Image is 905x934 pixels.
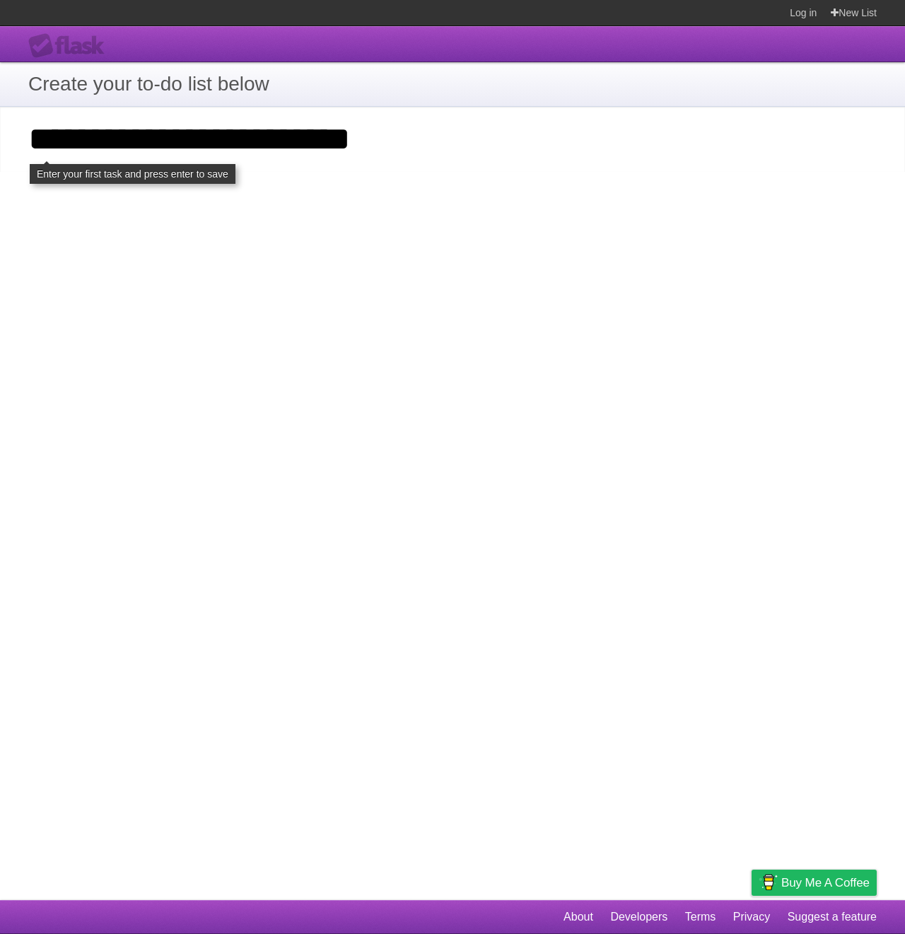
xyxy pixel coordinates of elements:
a: Privacy [733,904,770,930]
span: Buy me a coffee [781,870,870,895]
h1: Create your to-do list below [28,69,877,99]
a: Buy me a coffee [752,870,877,896]
a: About [564,904,593,930]
a: Developers [610,904,667,930]
a: Terms [685,904,716,930]
img: Buy me a coffee [759,870,778,894]
a: Suggest a feature [788,904,877,930]
div: Flask [28,33,113,59]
